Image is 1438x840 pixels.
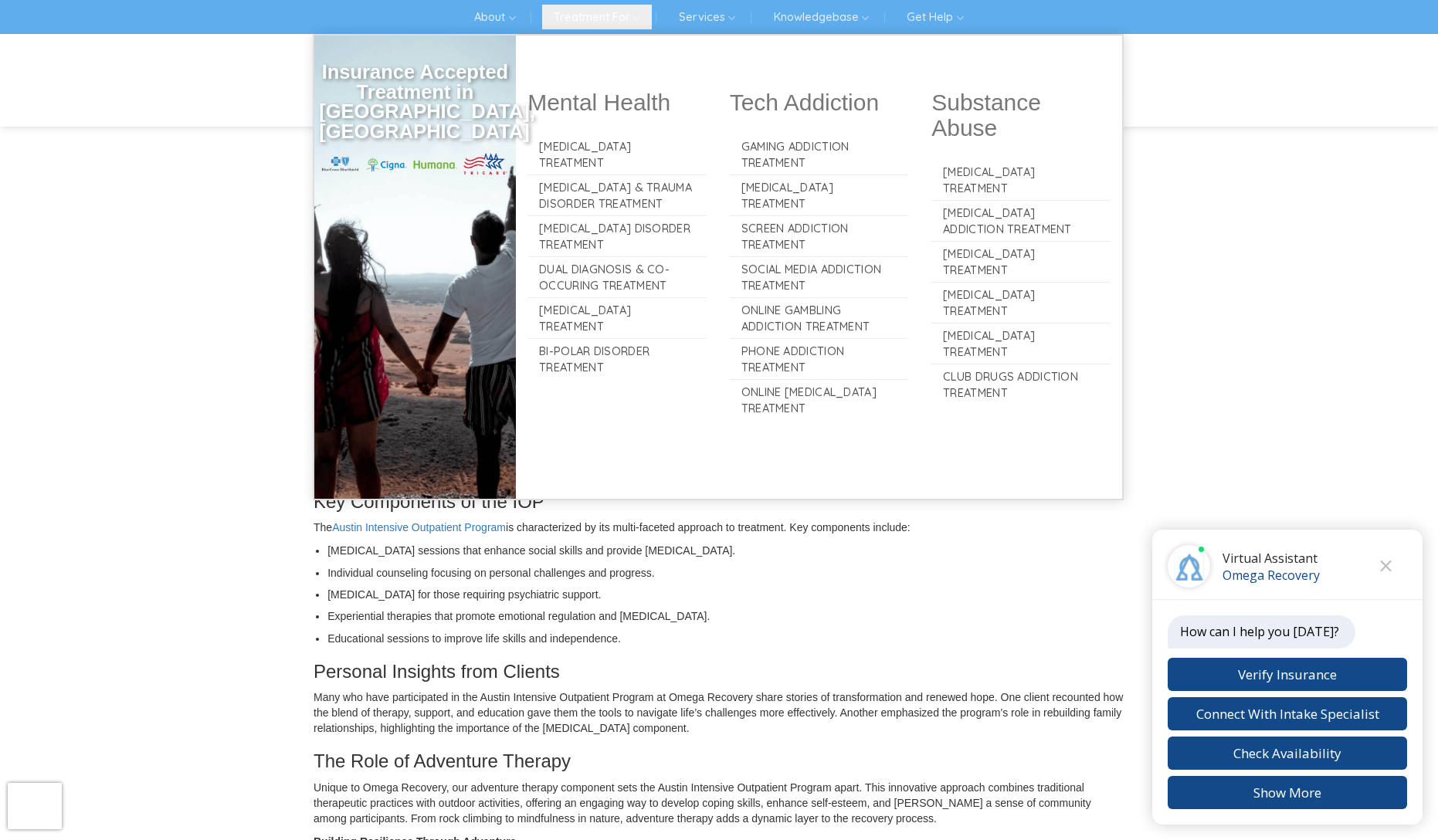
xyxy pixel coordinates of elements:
[931,283,1111,323] a: [MEDICAL_DATA] Treatment
[314,520,1124,535] p: The is characterized by its multi-faceted approach to treatment. Key components include:
[730,380,909,420] a: Online [MEDICAL_DATA] Treatment
[327,631,1124,646] li: Educational sessions to improve life skills and independence.
[327,608,1124,624] li: Experiential therapies that promote emotional regulation and [MEDICAL_DATA].
[895,5,975,29] a: Get Help
[931,90,1111,141] h2: Substance Abuse
[314,689,1124,736] p: Many who have participated in the Austin Intensive Outpatient Program at Omega Recovery share sto...
[730,90,909,115] h2: Tech Addiction
[730,175,909,215] a: [MEDICAL_DATA] Treatment
[667,5,747,29] a: Services
[332,521,506,533] a: Austin Intensive Outpatient Program
[319,63,510,141] h2: Insurance Accepted Treatment in [GEOGRAPHIC_DATA], [GEOGRAPHIC_DATA]
[931,160,1111,200] a: [MEDICAL_DATA] Treatment
[314,662,1124,682] h3: Personal Insights from Clients
[730,257,909,297] a: Social Media Addiction Treatment
[931,323,1111,364] a: [MEDICAL_DATA] Treatment
[314,492,1124,512] h3: Key Components of the IOP
[527,257,707,297] a: Dual Diagnosis & Co-Occuring Treatment
[730,298,909,338] a: Online Gambling Addiction Treatment
[931,364,1111,405] a: Club Drugs Addiction Treatment
[314,780,1124,826] p: Unique to Omega Recovery, our adventure therapy component sets the Austin Intensive Outpatient Pr...
[730,216,909,256] a: Screen Addiction Treatment
[314,751,1124,771] h3: The Role of Adventure Therapy
[8,783,62,829] iframe: reCAPTCHA
[463,5,527,29] a: About
[542,5,652,29] a: Treatment For
[327,543,1124,558] li: [MEDICAL_DATA] sessions that enhance social skills and provide [MEDICAL_DATA].
[527,216,707,256] a: [MEDICAL_DATA] Disorder Treatment
[527,298,707,338] a: [MEDICAL_DATA] Treatment
[730,134,909,174] a: Gaming Addiction Treatment
[527,90,707,115] h2: Mental Health
[931,242,1111,282] a: [MEDICAL_DATA] Treatment
[527,339,707,379] a: Bi-Polar Disorder Treatment
[327,587,1124,602] li: [MEDICAL_DATA] for those requiring psychiatric support.
[327,565,1124,581] li: Individual counseling focusing on personal challenges and progress.
[527,175,707,215] a: [MEDICAL_DATA] & Trauma Disorder Treatment
[730,339,909,379] a: Phone Addiction Treatment
[931,201,1111,241] a: [MEDICAL_DATA] Addiction Treatment
[527,134,707,174] a: [MEDICAL_DATA] Treatment
[762,5,880,29] a: Knowledgebase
